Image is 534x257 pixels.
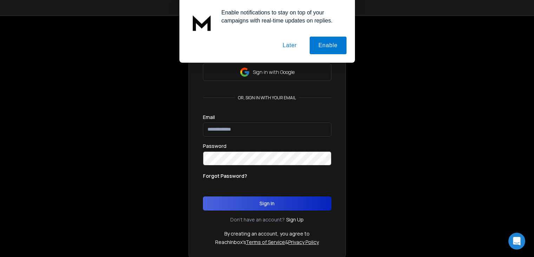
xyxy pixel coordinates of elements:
div: Open Intercom Messenger [508,233,525,250]
label: Password [203,144,226,149]
a: Privacy Policy [288,239,319,245]
button: Later [274,37,305,54]
img: notification icon [188,8,216,37]
p: By creating an account, you agree to [224,230,310,237]
p: Don't have an account? [230,216,285,223]
p: ReachInbox's & [215,239,319,246]
a: Terms of Service [246,239,285,245]
a: Sign Up [286,216,304,223]
button: Sign In [203,196,331,211]
button: Sign in with Google [203,63,331,81]
button: Enable [310,37,347,54]
p: or, sign in with your email [235,95,299,101]
p: Forgot Password? [203,173,247,180]
p: Sign in with Google [253,69,295,76]
label: Email [203,115,215,120]
div: Enable notifications to stay on top of your campaigns with real-time updates on replies. [216,8,347,25]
